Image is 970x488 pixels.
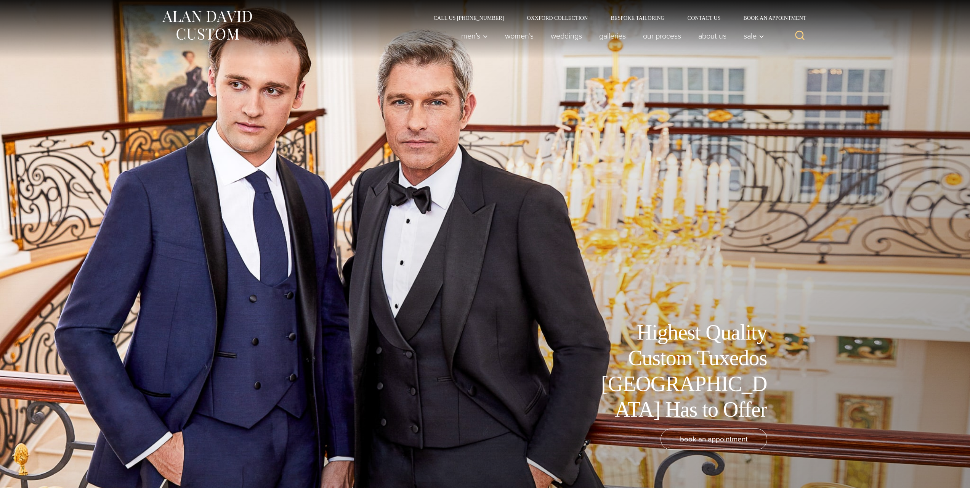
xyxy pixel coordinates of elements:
[599,15,676,21] a: Bespoke Tailoring
[590,28,634,43] a: Galleries
[496,28,542,43] a: Women’s
[422,15,809,21] nav: Secondary Navigation
[732,15,809,21] a: Book an Appointment
[744,32,764,40] span: Sale
[596,320,767,422] h1: Highest Quality Custom Tuxedos [GEOGRAPHIC_DATA] Has to Offer
[661,428,767,450] a: book an appointment
[452,28,768,43] nav: Primary Navigation
[676,15,732,21] a: Contact Us
[461,32,488,40] span: Men’s
[515,15,599,21] a: Oxxford Collection
[542,28,590,43] a: weddings
[791,27,809,45] button: View Search Form
[689,28,735,43] a: About Us
[680,433,748,445] span: book an appointment
[161,8,253,42] img: Alan David Custom
[422,15,516,21] a: Call Us [PHONE_NUMBER]
[634,28,689,43] a: Our Process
